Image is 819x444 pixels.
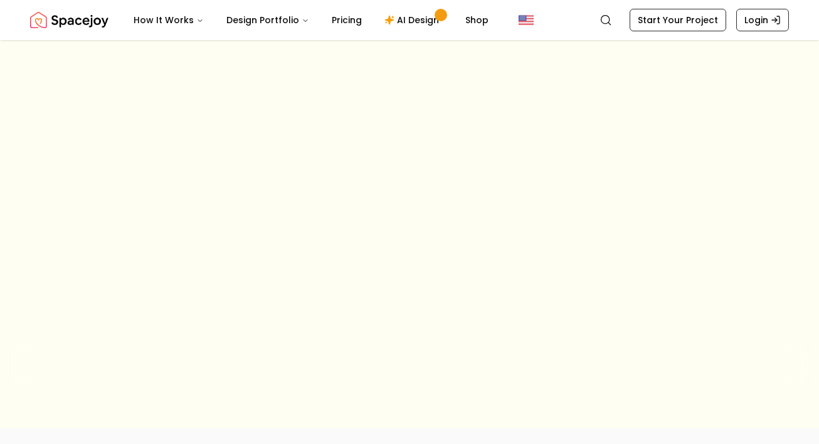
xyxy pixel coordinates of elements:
a: Start Your Project [630,9,726,31]
a: Login [736,9,789,31]
button: Design Portfolio [216,8,319,33]
a: Shop [455,8,499,33]
img: Spacejoy Logo [30,8,108,33]
a: AI Design [374,8,453,33]
nav: Main [124,8,499,33]
button: How It Works [124,8,214,33]
a: Spacejoy [30,8,108,33]
img: United States [519,13,534,28]
a: Pricing [322,8,372,33]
